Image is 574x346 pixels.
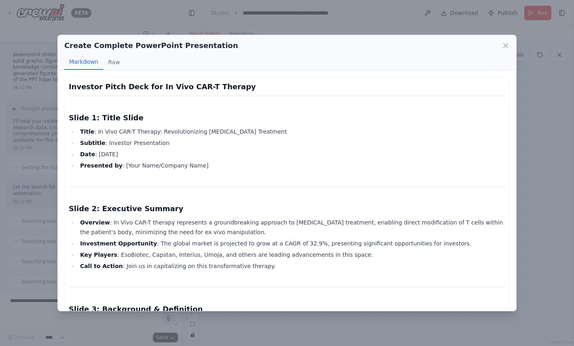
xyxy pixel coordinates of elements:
[78,261,505,271] li: : Join us in capitalizing on this transformative therapy.
[69,203,505,214] h3: Slide 2: Executive Summary
[80,219,110,226] strong: Overview
[80,240,157,247] strong: Investment Opportunity
[64,40,238,51] h2: Create Complete PowerPoint Presentation
[78,127,505,136] li: : In Vivo CAR-T Therapy: Revolutionizing [MEDICAL_DATA] Treatment
[78,218,505,237] li: : In Vivo CAR-T therapy represents a groundbreaking approach to [MEDICAL_DATA] treatment, enablin...
[78,161,505,170] li: : [Your Name/Company Name]
[69,81,505,92] h3: Investor Pitch Deck for In Vivo CAR-T Therapy
[69,112,505,124] h3: Slide 1: Title Slide
[80,162,123,169] strong: Presented by
[80,263,123,269] strong: Call to Action
[78,149,505,159] li: : [DATE]
[69,304,505,315] h3: Slide 3: Background & Definition
[78,250,505,260] li: : EsoBiotec, Capstan, Interius, Umoja, and others are leading advancements in this space.
[103,55,125,70] button: Raw
[80,252,117,258] strong: Key Players
[78,239,505,248] li: : The global market is projected to grow at a CAGR of 32.9%, presenting significant opportunities...
[80,151,95,157] strong: Date
[80,128,94,135] strong: Title
[78,138,505,148] li: : Investor Presentation
[80,140,106,146] strong: Subtitle
[64,55,103,70] button: Markdown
